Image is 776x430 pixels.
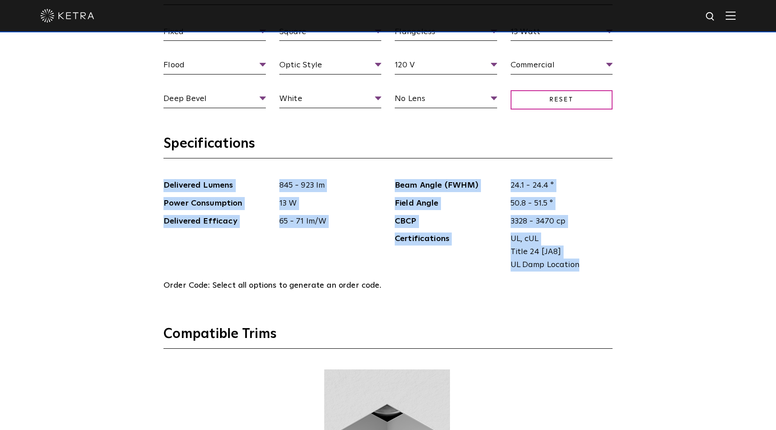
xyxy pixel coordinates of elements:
[511,246,606,259] span: Title 24 [JA8]
[395,179,504,192] span: Beam Angle (FWHM)
[273,179,382,192] span: 845 - 923 lm
[273,197,382,210] span: 13 W
[40,9,94,22] img: ketra-logo-2019-white
[511,233,606,246] span: UL, cUL
[504,197,613,210] span: 50.8 - 51.5 °
[395,197,504,210] span: Field Angle
[279,92,382,108] span: White
[163,215,273,228] span: Delivered Efficacy
[163,26,266,41] span: Fixed
[504,179,613,192] span: 24.1 - 24.4 °
[163,325,613,349] h3: Compatible Trims
[163,197,273,210] span: Power Consumption
[395,92,497,108] span: No Lens
[511,259,606,272] span: UL Damp Location
[163,92,266,108] span: Deep Bevel
[395,233,504,271] span: Certifications
[395,215,504,228] span: CBCP
[163,59,266,75] span: Flood
[395,59,497,75] span: 120 V
[212,281,382,290] span: Select all options to generate an order code.
[511,59,613,75] span: Commercial
[504,215,613,228] span: 3328 - 3470 cp
[705,11,716,22] img: search icon
[163,179,273,192] span: Delivered Lumens
[395,26,497,41] span: Flangeless
[511,26,613,41] span: 13 Watt
[511,90,613,110] span: Reset
[279,26,382,41] span: Square
[279,59,382,75] span: Optic Style
[163,281,210,290] span: Order Code:
[273,215,382,228] span: 65 - 71 lm/W
[163,135,613,158] h3: Specifications
[726,11,736,20] img: Hamburger%20Nav.svg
